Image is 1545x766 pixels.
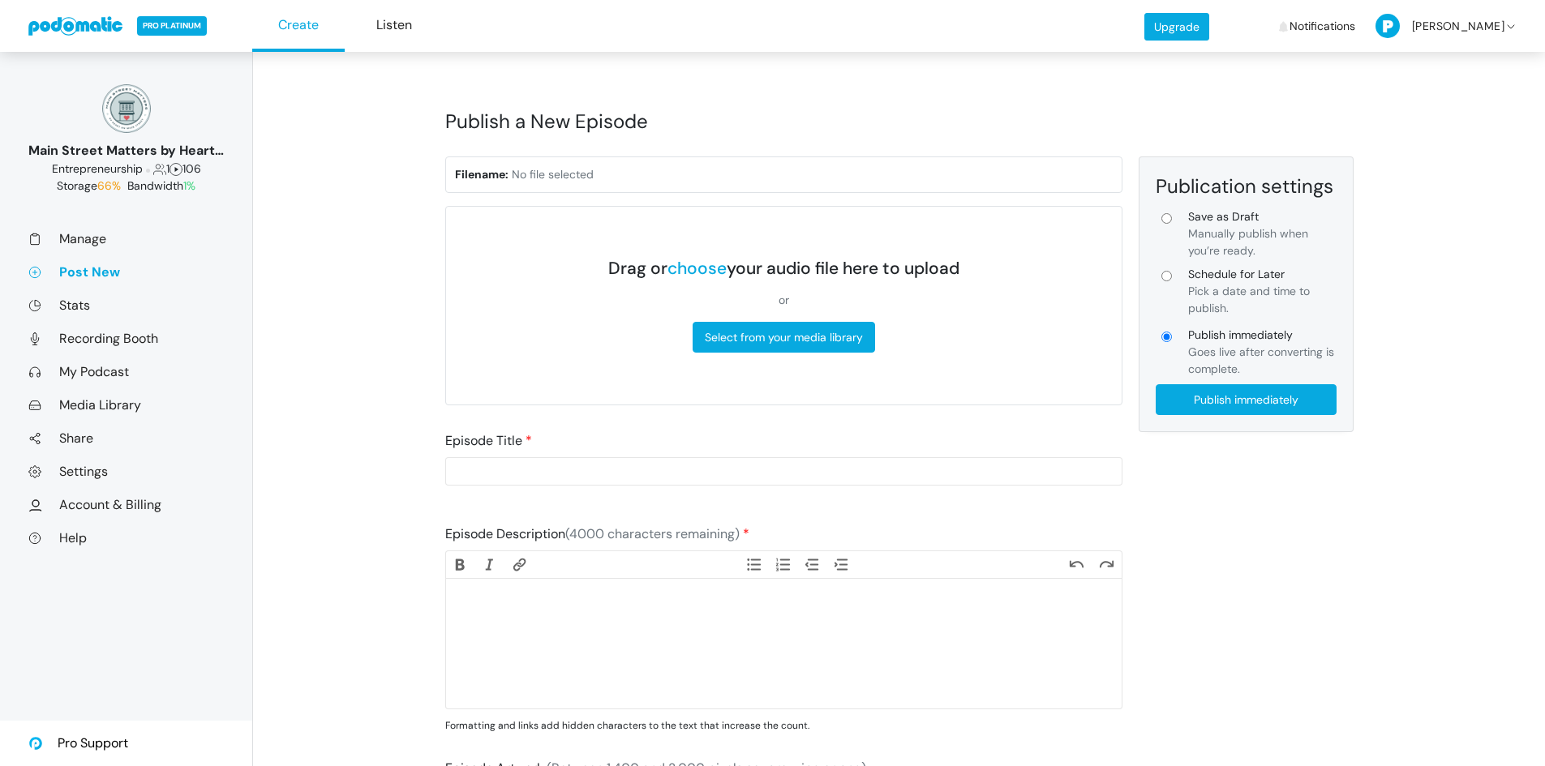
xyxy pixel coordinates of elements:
a: Upgrade [1144,13,1209,41]
span: No file selected [512,167,594,182]
span: [PERSON_NAME] [1412,2,1504,50]
label: Episode Description [445,524,749,544]
p: Formatting and links add hidden characters to the text that increase the count. [445,718,1122,733]
button: Bold [446,555,475,573]
button: Italic [475,555,504,573]
span: Publish immediately [1188,327,1337,344]
a: Share [28,430,224,447]
button: Bullets [739,555,768,573]
a: Create [252,1,345,52]
a: Recording Booth [28,330,224,347]
a: Stats [28,297,224,314]
span: Schedule for Later [1188,266,1337,283]
a: Post New [28,263,224,280]
span: Bandwidth [127,178,195,193]
a: Help [28,529,224,546]
strong: Filename: [455,167,509,182]
div: Drag or your audio file here to upload [608,259,959,279]
span: Notifications [1290,2,1355,50]
span: Pick a date and time to publish. [1188,284,1310,315]
span: Storage [57,178,124,193]
button: Numbers [769,555,798,573]
span: PRO PLATINUM [137,16,207,36]
span: Business: Entrepreneurship [52,161,143,176]
button: Decrease Level [798,555,827,573]
a: [PERSON_NAME] [1375,2,1517,50]
span: Manually publish when you’re ready. [1188,226,1308,258]
span: 1% [183,178,195,193]
button: Link [504,555,534,573]
span: Goes live after converting is complete. [1188,344,1334,376]
img: 150x150_17130234.png [102,84,151,133]
button: Redo [1092,555,1121,573]
a: Media Library [28,396,224,413]
span: Save as Draft [1188,208,1337,225]
button: Increase Level [828,555,857,573]
a: My Podcast [28,363,224,380]
a: choose [667,257,727,280]
span: Episodes [170,161,182,176]
input: Publish immediately [1156,384,1337,415]
a: Settings [28,463,224,480]
div: or [608,292,959,309]
button: Undo [1062,555,1092,573]
div: Main Street Matters by Heart on [GEOGRAPHIC_DATA] [28,141,224,160]
a: Listen [348,1,440,52]
span: 66% [97,178,121,193]
span: (4000 characters remaining) [565,525,740,542]
label: Episode Title [445,431,532,451]
span: Followers [153,161,166,176]
div: Publication settings [1156,173,1337,199]
img: P-50-ab8a3cff1f42e3edaa744736fdbd136011fc75d0d07c0e6946c3d5a70d29199b.png [1375,14,1400,38]
div: 1 106 [28,160,224,178]
h1: Publish a New Episode [445,92,1354,150]
button: Select from your media library [693,322,875,353]
a: Pro Support [28,721,128,766]
a: Manage [28,230,224,247]
a: Account & Billing [28,496,224,513]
